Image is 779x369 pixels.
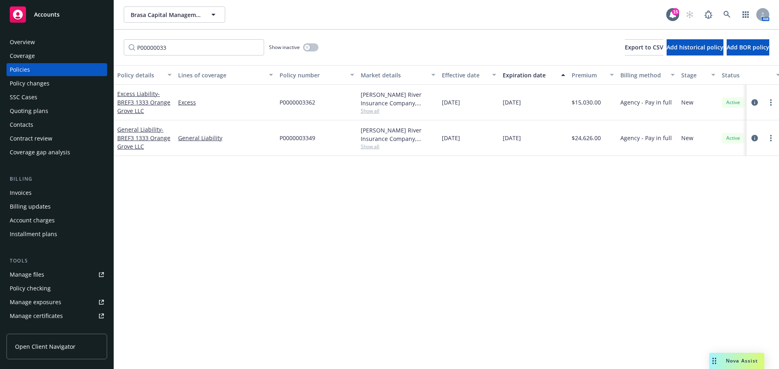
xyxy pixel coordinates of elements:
[572,98,601,107] span: $15,030.00
[722,71,771,79] div: Status
[10,268,44,281] div: Manage files
[617,65,678,85] button: Billing method
[503,134,521,142] span: [DATE]
[117,126,170,150] span: - BREF3 1333 Orange Grove LLC
[10,105,48,117] div: Quoting plans
[709,353,719,369] div: Drag to move
[6,118,107,131] a: Contacts
[6,282,107,295] a: Policy checking
[678,65,719,85] button: Stage
[681,98,693,107] span: New
[725,134,741,142] span: Active
[10,146,70,159] div: Coverage gap analysis
[361,71,426,79] div: Market details
[620,134,672,142] span: Agency - Pay in full
[725,99,741,106] span: Active
[682,6,698,23] a: Start snowing
[10,36,35,49] div: Overview
[6,49,107,62] a: Coverage
[442,71,487,79] div: Effective date
[6,132,107,145] a: Contract review
[280,98,315,107] span: P0000003362
[727,39,769,55] button: Add BOR policy
[750,98,760,107] a: circleInformation
[6,3,107,26] a: Accounts
[117,90,170,115] a: Excess Liability
[361,126,435,143] div: [PERSON_NAME] River Insurance Company, [PERSON_NAME] River Group, RT Specialty Insurance Services...
[10,63,30,76] div: Policies
[10,309,63,322] div: Manage certificates
[6,175,107,183] div: Billing
[10,296,61,309] div: Manage exposures
[568,65,617,85] button: Premium
[10,228,57,241] div: Installment plans
[572,71,605,79] div: Premium
[6,146,107,159] a: Coverage gap analysis
[6,323,107,336] a: Manage claims
[620,71,666,79] div: Billing method
[667,43,723,51] span: Add historical policy
[6,36,107,49] a: Overview
[681,71,706,79] div: Stage
[6,228,107,241] a: Installment plans
[178,98,273,107] a: Excess
[620,98,672,107] span: Agency - Pay in full
[672,8,679,15] div: 15
[6,105,107,117] a: Quoting plans
[10,282,51,295] div: Policy checking
[6,91,107,104] a: SSC Cases
[10,91,37,104] div: SSC Cases
[709,353,764,369] button: Nova Assist
[114,65,175,85] button: Policy details
[361,143,435,150] span: Show all
[700,6,717,23] a: Report a Bug
[625,43,663,51] span: Export to CSV
[667,39,723,55] button: Add historical policy
[178,71,264,79] div: Lines of coverage
[6,200,107,213] a: Billing updates
[726,357,758,364] span: Nova Assist
[276,65,357,85] button: Policy number
[6,257,107,265] div: Tools
[280,134,315,142] span: P0000003349
[681,134,693,142] span: New
[499,65,568,85] button: Expiration date
[269,44,300,51] span: Show inactive
[766,98,776,107] a: more
[34,11,60,18] span: Accounts
[442,98,460,107] span: [DATE]
[10,323,51,336] div: Manage claims
[117,126,170,150] a: General Liability
[6,296,107,309] a: Manage exposures
[750,133,760,143] a: circleInformation
[766,133,776,143] a: more
[361,90,435,107] div: [PERSON_NAME] River Insurance Company, [PERSON_NAME] River Group, RT Specialty Insurance Services...
[10,118,33,131] div: Contacts
[727,43,769,51] span: Add BOR policy
[6,63,107,76] a: Policies
[117,90,170,115] span: - BREF3 1333 Orange Grove LLC
[572,134,601,142] span: $24,626.00
[117,71,163,79] div: Policy details
[738,6,754,23] a: Switch app
[10,77,49,90] div: Policy changes
[439,65,499,85] button: Effective date
[357,65,439,85] button: Market details
[442,134,460,142] span: [DATE]
[719,6,735,23] a: Search
[175,65,276,85] button: Lines of coverage
[6,214,107,227] a: Account charges
[124,39,264,55] input: Filter by keyword...
[625,39,663,55] button: Export to CSV
[10,186,32,199] div: Invoices
[6,77,107,90] a: Policy changes
[503,98,521,107] span: [DATE]
[503,71,556,79] div: Expiration date
[10,214,55,227] div: Account charges
[131,11,201,19] span: Brasa Capital Management, LLC
[280,71,345,79] div: Policy number
[10,132,52,145] div: Contract review
[6,268,107,281] a: Manage files
[10,49,35,62] div: Coverage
